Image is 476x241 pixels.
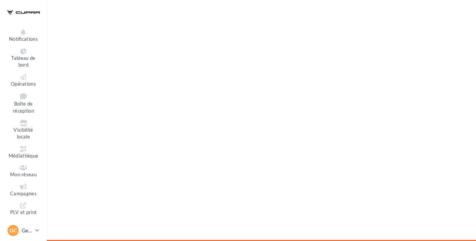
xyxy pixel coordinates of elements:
span: Médiathèque [9,153,39,159]
span: PLV et print personnalisable [9,210,38,229]
span: Boîte de réception [13,101,34,114]
span: Mon réseau [10,171,37,177]
a: Médiathèque [6,144,41,161]
a: Campagnes [6,182,41,198]
a: Mon réseau [6,163,41,179]
a: Opérations [6,73,41,89]
span: Campagnes [10,190,37,196]
a: GC Gestionnaire CUPRA [6,223,41,238]
button: Notifications [6,28,41,44]
span: Opérations [11,81,36,87]
span: Visibilité locale [13,127,33,140]
p: Gestionnaire CUPRA [22,227,32,234]
span: Notifications [9,36,38,42]
span: Tableau de bord [11,55,35,68]
a: Visibilité locale [6,119,41,141]
a: Boîte de réception [6,91,41,115]
span: GC [10,227,17,234]
a: PLV et print personnalisable [6,201,41,231]
a: Tableau de bord [6,47,41,70]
